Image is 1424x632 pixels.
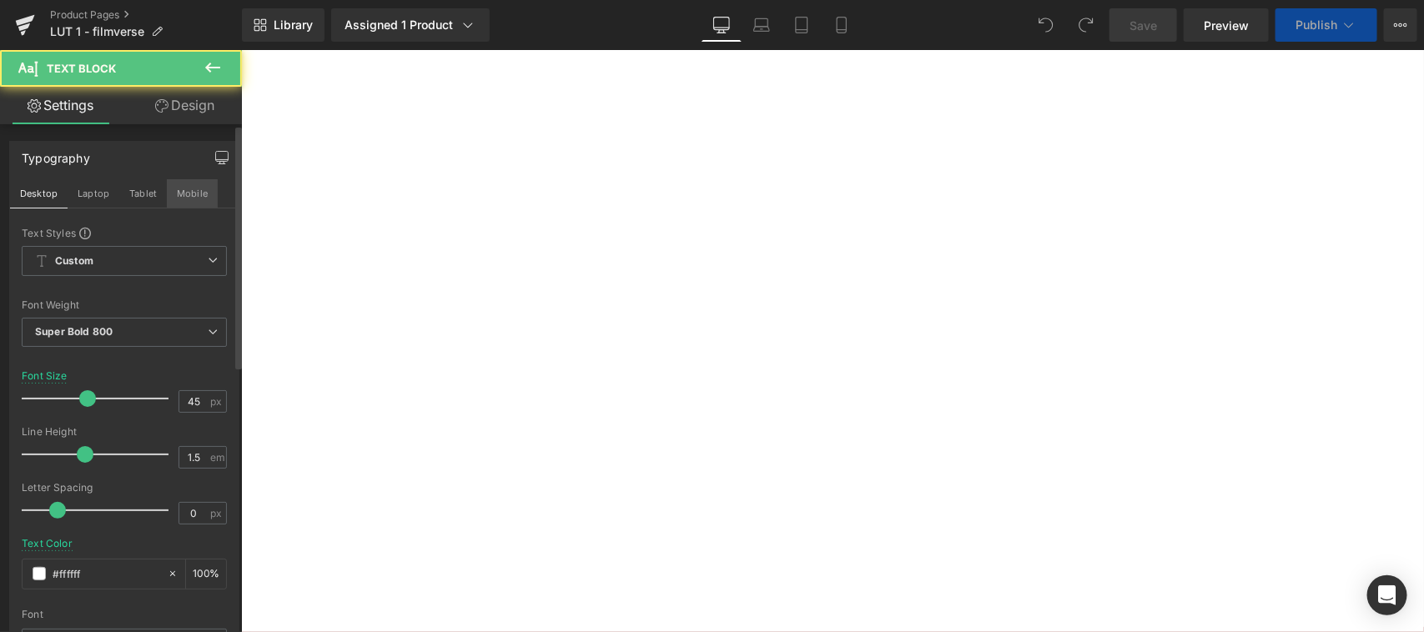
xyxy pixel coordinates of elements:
[742,8,782,42] a: Laptop
[210,396,224,407] span: px
[1069,8,1103,42] button: Redo
[1029,8,1063,42] button: Undo
[1130,17,1157,34] span: Save
[274,18,313,33] span: Library
[124,87,245,124] a: Design
[50,25,144,38] span: LUT 1 - filmverse
[782,8,822,42] a: Tablet
[22,226,227,239] div: Text Styles
[22,299,227,311] div: Font Weight
[22,370,68,382] div: Font Size
[10,179,68,208] button: Desktop
[53,564,159,583] input: Color
[186,559,226,589] div: %
[822,8,862,42] a: Mobile
[210,452,224,463] span: em
[242,8,325,42] a: New Library
[167,179,218,208] button: Mobile
[210,508,224,519] span: px
[1384,8,1417,42] button: More
[1296,18,1337,32] span: Publish
[22,426,227,438] div: Line Height
[22,538,73,549] div: Text Color
[1184,8,1269,42] a: Preview
[1367,575,1407,615] div: Open Intercom Messenger
[119,179,167,208] button: Tablet
[35,325,113,338] b: Super Bold 800
[22,609,227,620] div: Font
[22,142,90,165] div: Typography
[1204,17,1249,34] span: Preview
[22,482,227,494] div: Letter Spacing
[345,17,476,33] div: Assigned 1 Product
[1276,8,1377,42] button: Publish
[702,8,742,42] a: Desktop
[47,62,116,75] span: Text Block
[50,8,242,22] a: Product Pages
[55,254,93,268] b: Custom
[68,179,119,208] button: Laptop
